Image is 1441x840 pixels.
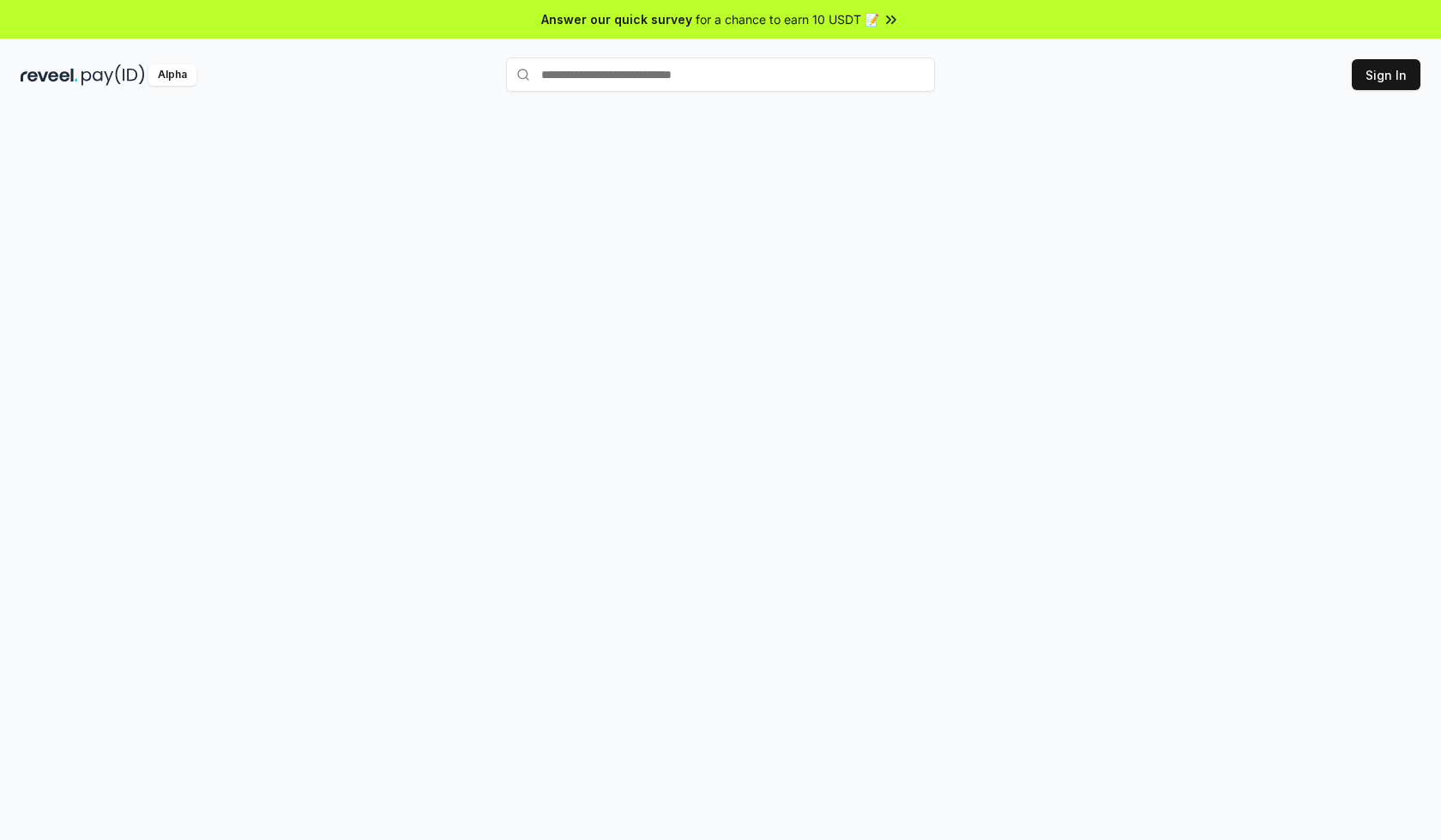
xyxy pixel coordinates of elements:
[148,64,196,86] div: Alpha
[696,10,879,28] span: for a chance to earn 10 USDT 📝
[541,10,692,28] span: Answer our quick survey
[81,64,145,86] img: pay_id
[1352,59,1420,90] button: Sign In
[21,64,78,86] img: reveel_dark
